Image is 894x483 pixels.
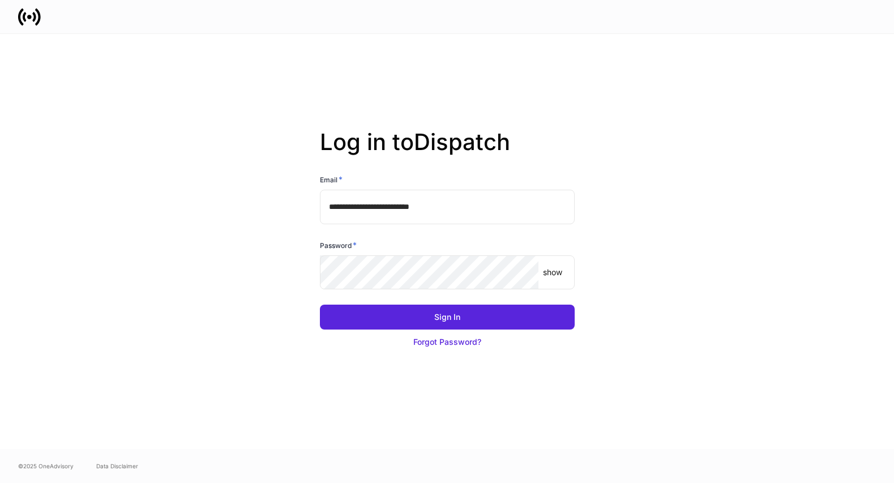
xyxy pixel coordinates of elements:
h6: Password [320,240,357,251]
div: Sign In [434,311,460,323]
span: © 2025 OneAdvisory [18,461,74,471]
p: show [543,267,562,278]
button: Forgot Password? [320,330,575,354]
h2: Log in to Dispatch [320,129,575,174]
div: Forgot Password? [413,336,481,348]
h6: Email [320,174,343,185]
button: Sign In [320,305,575,330]
a: Data Disclaimer [96,461,138,471]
